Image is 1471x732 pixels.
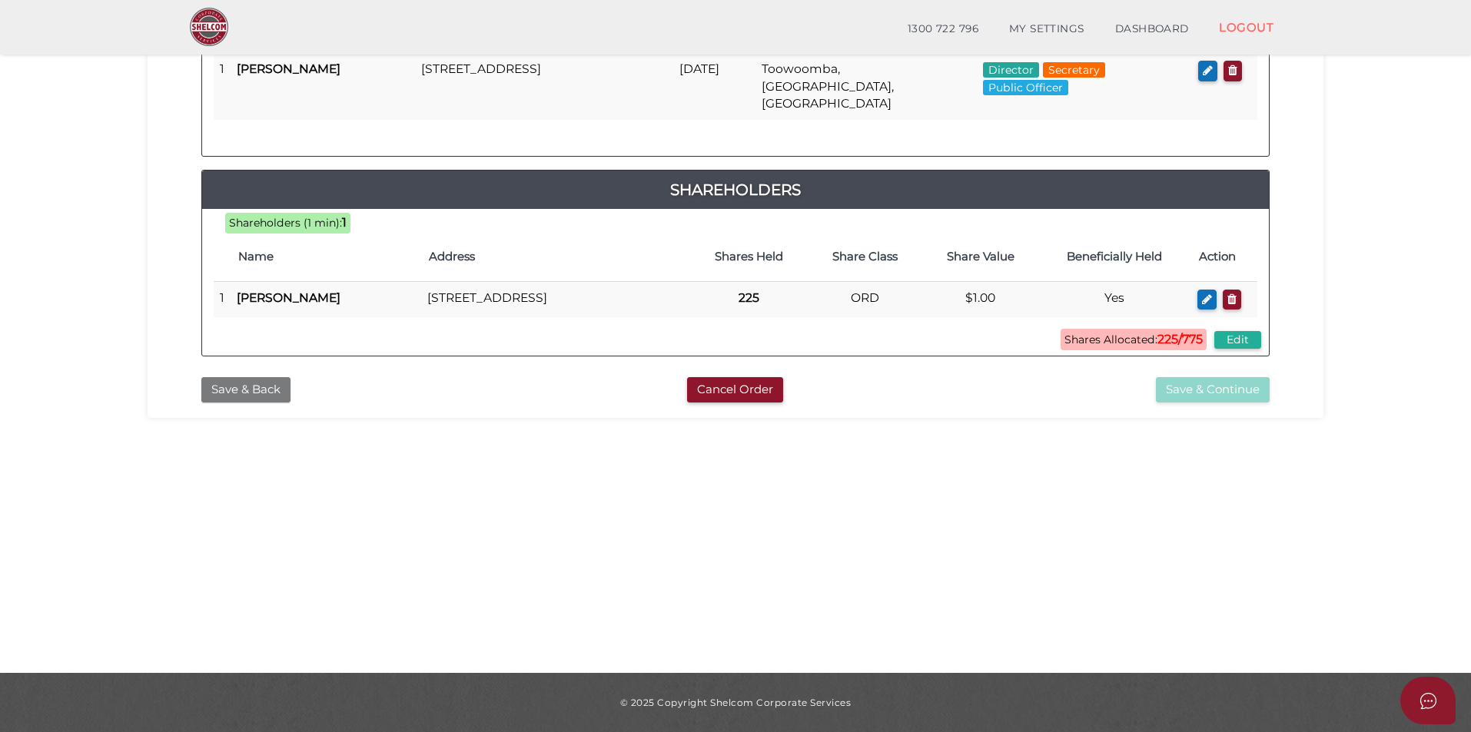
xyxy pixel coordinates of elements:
a: DASHBOARD [1100,14,1204,45]
a: LOGOUT [1204,12,1289,43]
h4: Share Value [931,250,1031,263]
h4: Name [238,250,413,263]
span: Shareholders (1 min): [229,216,342,230]
button: Save & Back [201,377,291,402]
span: Shares Allocated: [1061,329,1207,350]
a: Shareholders [202,177,1269,202]
h4: Share Class [815,250,915,263]
td: 1 [214,281,231,317]
button: Save & Continue [1156,377,1270,402]
b: 1 [342,215,347,230]
span: Public Officer [983,80,1068,95]
button: Cancel Order [687,377,783,402]
span: Secretary [1043,62,1105,78]
b: [PERSON_NAME] [237,61,340,76]
td: Yes [1038,281,1191,317]
div: © 2025 Copyright Shelcom Corporate Services [159,696,1312,709]
td: ORD [807,281,922,317]
h4: Beneficially Held [1046,250,1184,263]
td: 1 [214,53,231,120]
b: [PERSON_NAME] [237,290,340,305]
span: Director [983,62,1039,78]
td: [STREET_ADDRESS] [415,53,673,120]
button: Open asap [1400,677,1456,724]
a: MY SETTINGS [994,14,1100,45]
button: Edit [1214,331,1261,349]
td: [STREET_ADDRESS] [421,281,690,317]
td: [DATE] [673,53,755,120]
td: Toowoomba, [GEOGRAPHIC_DATA], [GEOGRAPHIC_DATA] [755,53,976,120]
a: 1300 722 796 [892,14,994,45]
td: $1.00 [923,281,1038,317]
b: 225/775 [1157,332,1203,346]
b: 225 [739,290,759,305]
h4: Shares Held [698,250,799,263]
h4: Address [429,250,682,263]
h4: Action [1199,250,1250,263]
